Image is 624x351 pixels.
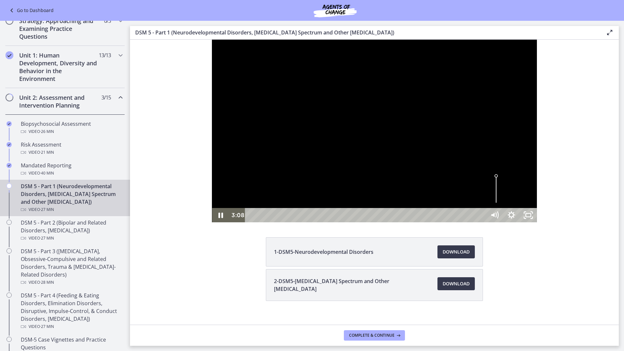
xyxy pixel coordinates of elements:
[40,149,54,156] span: · 21 min
[21,141,122,156] div: Risk Assessment
[443,280,470,288] span: Download
[40,128,54,136] span: · 26 min
[274,248,373,256] span: 1-DSM5-Neurodevelopmental Disorders
[21,128,122,136] div: Video
[21,120,122,136] div: Biopsychosocial Assessment
[21,162,122,177] div: Mandated Reporting
[274,277,430,293] span: 2-DSM5-[MEDICAL_DATA] Spectrum and Other [MEDICAL_DATA]
[135,29,595,36] h3: DSM 5 - Part 1 (Neurodevelopmental Disorders, [MEDICAL_DATA] Spectrum and Other [MEDICAL_DATA])
[21,149,122,156] div: Video
[104,17,111,25] span: 0 / 3
[40,323,54,331] span: · 27 min
[443,248,470,256] span: Download
[21,292,122,331] div: DSM 5 - Part 4 (Feeding & Eating Disorders, Elimination Disorders, Disruptive, Impulse-Control, &...
[349,333,395,338] span: Complete & continue
[19,17,98,40] h2: Strategy: Approaching and Examining Practice Questions
[21,182,122,214] div: DSM 5 - Part 1 (Neurodevelopmental Disorders, [MEDICAL_DATA] Spectrum and Other [MEDICAL_DATA])
[21,169,122,177] div: Video
[21,323,122,331] div: Video
[101,94,111,101] span: 3 / 15
[373,168,390,183] button: Show settings menu
[40,234,54,242] span: · 27 min
[40,279,54,286] span: · 28 min
[296,3,374,18] img: Agents of Change Social Work Test Prep
[40,206,54,214] span: · 27 min
[6,51,13,59] i: Completed
[437,245,475,258] a: Download
[437,277,475,290] a: Download
[359,131,373,168] div: Volume
[21,219,122,242] div: DSM 5 - Part 2 (Bipolar and Related Disorders, [MEDICAL_DATA])
[19,51,98,83] h2: Unit 1: Human Development, Diversity and Behavior in the Environment
[344,330,405,341] button: Complete & continue
[19,94,98,109] h2: Unit 2: Assessment and Intervention Planning
[6,121,12,126] i: Completed
[6,142,12,147] i: Completed
[21,247,122,286] div: DSM 5 - Part 3 ([MEDICAL_DATA], Obsessive-Compulsive and Related Disorders, Trauma & [MEDICAL_DAT...
[390,168,407,183] button: Unfullscreen
[21,279,122,286] div: Video
[40,169,54,177] span: · 40 min
[21,206,122,214] div: Video
[130,40,619,222] iframe: Video Lesson
[21,234,122,242] div: Video
[99,51,111,59] span: 13 / 13
[6,163,12,168] i: Completed
[8,6,54,14] a: Go to Dashboard
[356,168,373,183] button: Mute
